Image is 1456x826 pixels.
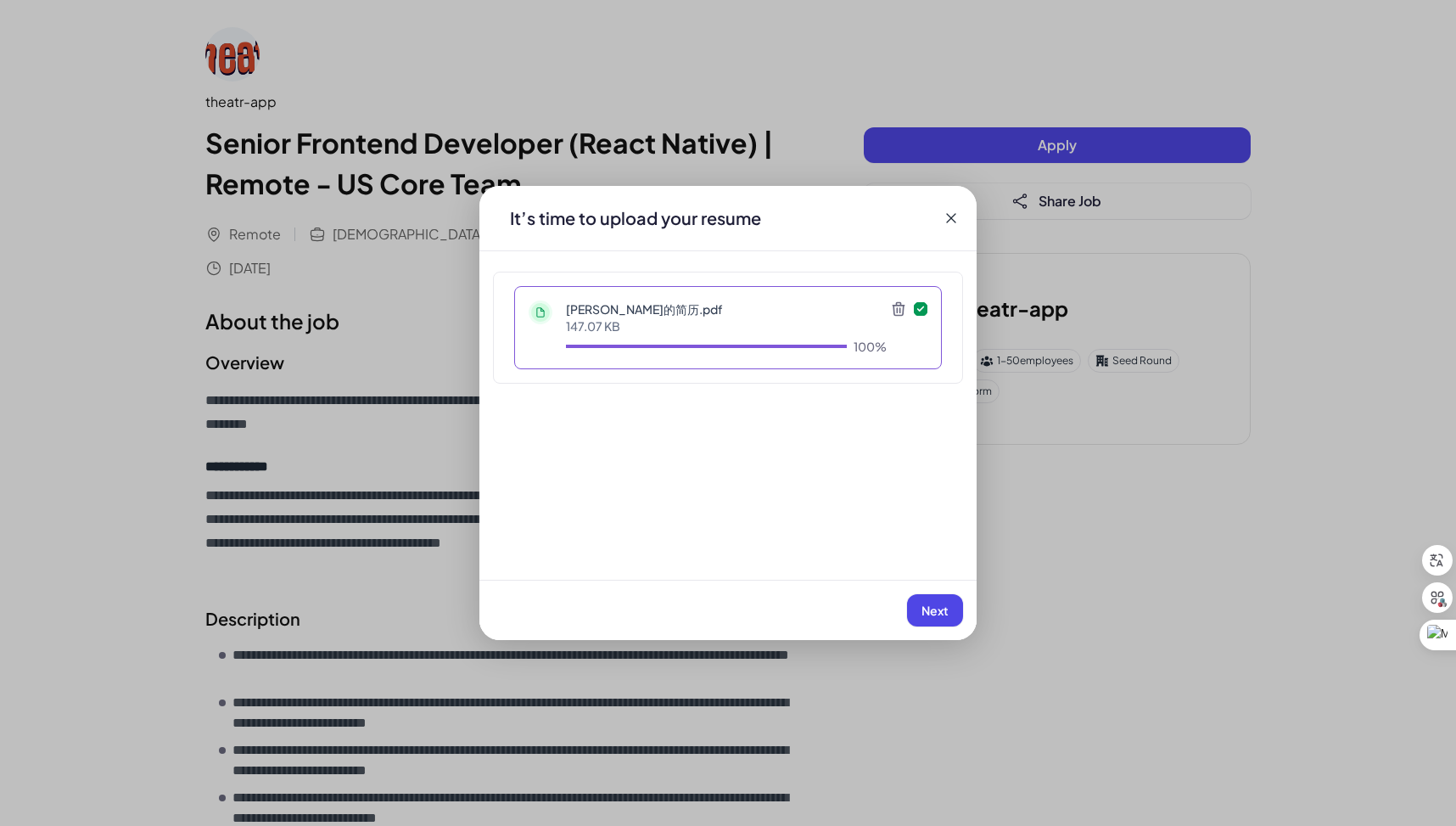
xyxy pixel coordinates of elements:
[566,301,887,317] p: [PERSON_NAME]的简历.pdf
[496,206,775,230] div: It’s time to upload your resume
[907,594,963,627] button: Next
[854,338,887,355] div: 100%
[921,603,949,618] span: Next
[566,317,887,334] p: 147.07 KB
